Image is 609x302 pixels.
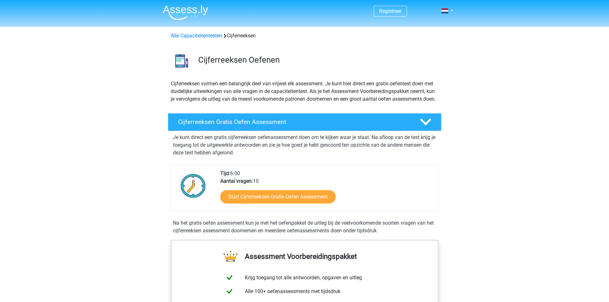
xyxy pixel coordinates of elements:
h3: Cijferreeksen Oefenen [198,55,436,65]
div: 6:00 10 [215,170,438,211]
a: Cijferreeksen Gratis Oefen Assessment [165,113,444,131]
img: cijferreeksen [168,47,195,74]
p: Je kunt direct een gratis cijferreeksen oefenassessment doen om te kijken waar je staat. Na afloo... [173,134,436,157]
b: Tijd: [220,170,230,176]
a: Registreer [379,8,402,14]
img: Klok [177,170,209,202]
div: Cijferreeksen [168,32,441,40]
b: Aantal vragen: [220,178,253,184]
a: Start Cijferreeksen Gratis Oefen Assessment [220,190,336,204]
img: Assessly [163,5,208,20]
a: Alle Capaciteitentesten [171,33,222,39]
h4: Cijferreeksen Gratis Oefen Assessment [178,118,410,126]
div: Na het gratis oefen assessment kun je met het oefenpakket de uitleg bij de veelvoorkomende soorte... [170,219,439,235]
p: Cijferreeksen vormen een belangrijk deel van vrijwel elk assessment. Je kunt hier direct een grat... [171,80,439,103]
